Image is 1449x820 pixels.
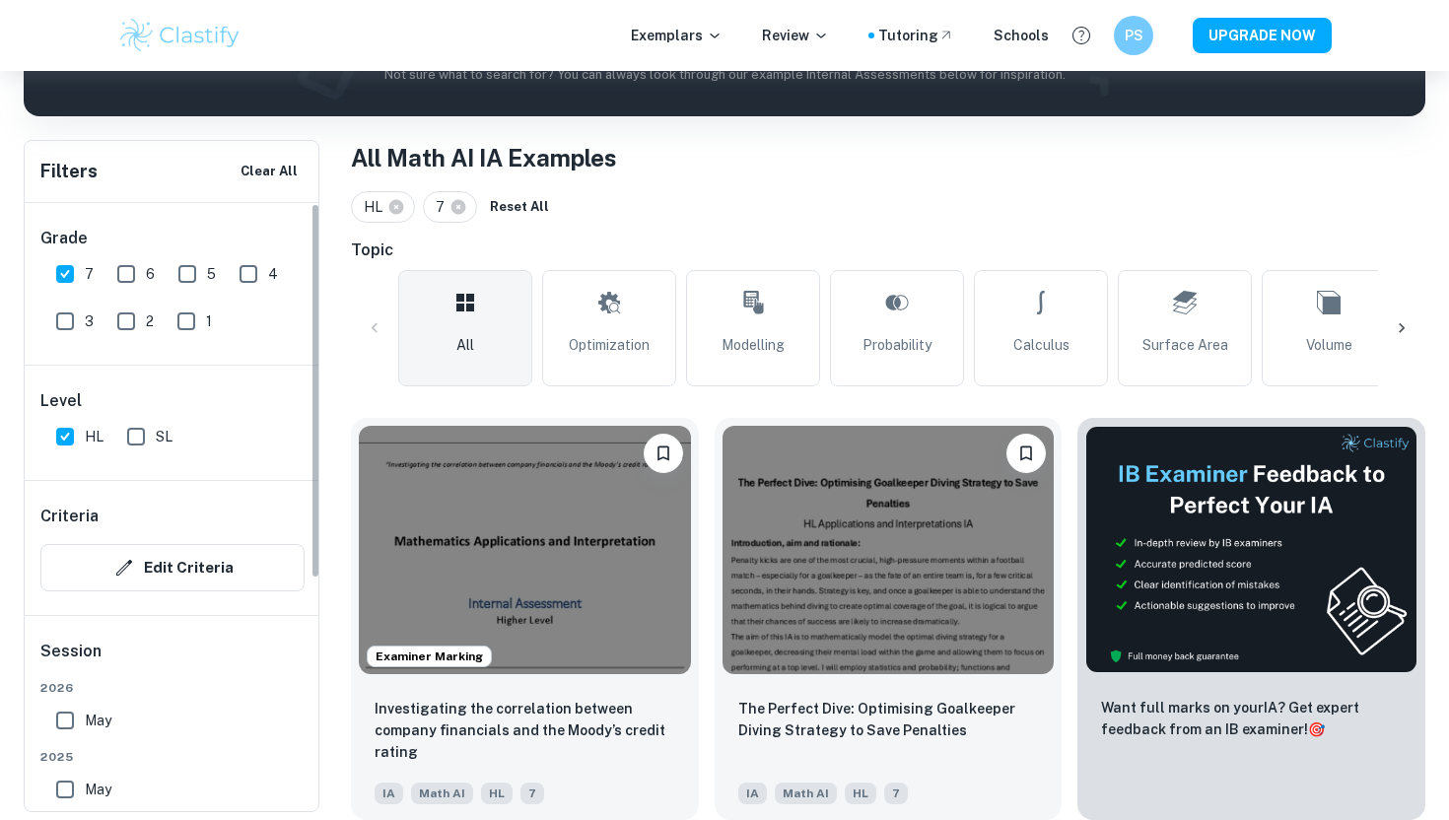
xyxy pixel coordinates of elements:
[40,544,305,591] button: Edit Criteria
[146,263,155,285] span: 6
[884,783,908,804] span: 7
[569,334,650,356] span: Optimization
[351,239,1425,262] h6: Topic
[364,196,391,218] span: HL
[1308,721,1325,737] span: 🎯
[85,263,94,285] span: 7
[723,426,1055,674] img: Math AI IA example thumbnail: The Perfect Dive: Optimising Goalkeeper
[351,418,699,820] a: Examiner MarkingBookmarkInvestigating the correlation between company financials and the Moody’s ...
[236,157,303,186] button: Clear All
[994,25,1049,46] a: Schools
[375,698,675,763] p: Investigating the correlation between company financials and the Moody’s credit rating
[722,334,785,356] span: Modelling
[351,140,1425,175] h1: All Math AI IA Examples
[456,334,474,356] span: All
[423,191,477,223] div: 7
[40,389,305,413] h6: Level
[1077,418,1425,820] a: ThumbnailWant full marks on yourIA? Get expert feedback from an IB examiner!
[715,418,1063,820] a: BookmarkThe Perfect Dive: Optimising Goalkeeper Diving Strategy to Save Penalties IAMath AIHL7
[40,227,305,250] h6: Grade
[738,698,1039,741] p: The Perfect Dive: Optimising Goalkeeper Diving Strategy to Save Penalties
[351,191,415,223] div: HL
[411,783,473,804] span: Math AI
[40,505,99,528] h6: Criteria
[40,158,98,185] h6: Filters
[644,434,683,473] button: Bookmark
[520,783,544,804] span: 7
[1306,334,1352,356] span: Volume
[631,25,723,46] p: Exemplars
[1114,16,1153,55] button: PS
[762,25,829,46] p: Review
[1101,697,1402,740] p: Want full marks on your IA ? Get expert feedback from an IB examiner!
[1123,25,1145,46] h6: PS
[40,640,305,679] h6: Session
[207,263,216,285] span: 5
[738,783,767,804] span: IA
[436,196,453,218] span: 7
[39,65,1410,85] p: Not sure what to search for? You can always look through our example Internal Assessments below f...
[146,310,154,332] span: 2
[85,310,94,332] span: 3
[1065,19,1098,52] button: Help and Feedback
[1193,18,1332,53] button: UPGRADE NOW
[85,426,103,447] span: HL
[117,16,242,55] img: Clastify logo
[368,648,491,665] span: Examiner Marking
[1006,434,1046,473] button: Bookmark
[862,334,931,356] span: Probability
[40,679,305,697] span: 2026
[1142,334,1228,356] span: Surface Area
[775,783,837,804] span: Math AI
[845,783,876,804] span: HL
[359,426,691,674] img: Math AI IA example thumbnail: Investigating the correlation between co
[1085,426,1417,673] img: Thumbnail
[156,426,172,447] span: SL
[85,710,111,731] span: May
[878,25,954,46] a: Tutoring
[1013,334,1069,356] span: Calculus
[375,783,403,804] span: IA
[268,263,278,285] span: 4
[40,748,305,766] span: 2025
[85,779,111,800] span: May
[481,783,513,804] span: HL
[206,310,212,332] span: 1
[485,192,554,222] button: Reset All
